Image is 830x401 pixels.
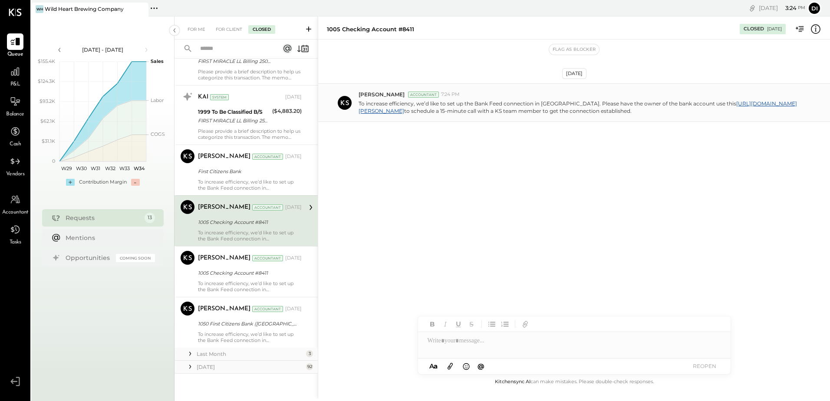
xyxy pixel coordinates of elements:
[408,92,439,98] div: Accountant
[0,221,30,247] a: Tasks
[7,51,23,59] span: Queue
[520,319,531,330] button: Add URL
[145,213,155,223] div: 13
[327,25,414,33] div: 1005 Checking Account #8411
[197,363,304,371] div: [DATE]
[36,5,43,13] div: WH
[66,46,140,53] div: [DATE] - [DATE]
[767,26,782,32] div: [DATE]
[198,128,302,140] div: Please provide a brief description to help us categorize this transaction. The memo might be help...
[61,165,72,171] text: W29
[687,360,722,372] button: REOPEN
[133,165,145,171] text: W34
[198,116,270,125] div: FIRST MIRACLE LL Billing 250228 CCD
[76,165,86,171] text: W30
[66,233,151,242] div: Mentions
[0,93,30,118] a: Balance
[91,165,100,171] text: W31
[198,331,302,343] div: To increase efficiency, we’d like to set up the Bank Feed connection in [GEOGRAPHIC_DATA]. Please...
[198,152,250,161] div: [PERSON_NAME]
[45,5,124,13] div: Wild Heart Brewing Company
[40,98,55,104] text: $93.2K
[131,179,140,186] div: -
[0,33,30,59] a: Queue
[10,81,20,89] span: P&L
[2,209,29,217] span: Accountant
[198,254,250,263] div: [PERSON_NAME]
[42,138,55,144] text: $31.1K
[0,63,30,89] a: P&L
[453,319,464,330] button: Underline
[427,362,441,371] button: Aa
[198,230,302,242] div: To increase efficiency, we’d like to set up the Bank Feed connection in [GEOGRAPHIC_DATA]. Please...
[151,97,164,103] text: Labor
[744,26,764,33] div: Closed
[40,118,55,124] text: $62.1K
[197,350,304,358] div: Last Month
[306,363,313,370] div: 92
[252,255,283,261] div: Accountant
[285,306,302,312] div: [DATE]
[359,100,800,115] p: To increase efficiency, we’d like to set up the Bank Feed connection in [GEOGRAPHIC_DATA]. Please...
[759,4,805,12] div: [DATE]
[210,94,229,100] div: System
[6,171,25,178] span: Vendors
[10,239,21,247] span: Tasks
[285,153,302,160] div: [DATE]
[807,1,821,15] button: di
[198,319,299,328] div: 1050 First Citizens Bank ([GEOGRAPHIC_DATA])
[66,253,112,262] div: Opportunities
[252,306,283,312] div: Accountant
[151,58,164,64] text: Sales
[0,153,30,178] a: Vendors
[478,362,484,370] span: @
[285,204,302,211] div: [DATE]
[359,91,405,98] span: [PERSON_NAME]
[198,280,302,293] div: To increase efficiency, we’d like to set up the Bank Feed connection in [GEOGRAPHIC_DATA]. Please...
[198,167,299,176] div: First Citizens Bank
[466,319,477,330] button: Strikethrough
[434,362,438,370] span: a
[285,255,302,262] div: [DATE]
[198,69,302,81] div: Please provide a brief description to help us categorize this transaction. The memo might be help...
[151,131,165,137] text: COGS
[6,111,24,118] span: Balance
[272,107,302,115] div: ($4,883.20)
[440,319,451,330] button: Italic
[198,218,299,227] div: 1005 Checking Account #8411
[198,269,299,277] div: 1005 Checking Account #8411
[306,350,313,357] div: 3
[285,94,302,101] div: [DATE]
[252,204,283,210] div: Accountant
[183,25,210,34] div: For Me
[105,165,115,171] text: W32
[248,25,275,34] div: Closed
[252,154,283,160] div: Accountant
[441,91,460,98] span: 7:24 PM
[198,305,250,313] div: [PERSON_NAME]
[119,165,130,171] text: W33
[198,93,208,102] div: KAI
[38,58,55,64] text: $155.4K
[427,319,438,330] button: Bold
[198,179,302,191] div: To increase efficiency, we’d like to set up the Bank Feed connection in [GEOGRAPHIC_DATA]. Please...
[66,179,75,186] div: +
[549,44,599,55] button: Flag as Blocker
[0,191,30,217] a: Accountant
[52,158,55,164] text: 0
[359,100,797,114] a: [URL][DOMAIN_NAME][PERSON_NAME]
[486,319,497,330] button: Unordered List
[198,57,271,66] div: FIRST MIRACLE LL Billing 250106 CCD
[198,108,270,116] div: 1999 To Be Classified B/S
[38,78,55,84] text: $124.3K
[475,361,487,371] button: @
[79,179,127,186] div: Contribution Margin
[10,141,21,148] span: Cash
[499,319,511,330] button: Ordered List
[211,25,247,34] div: For Client
[116,254,155,262] div: Coming Soon
[748,3,757,13] div: copy link
[198,203,250,212] div: [PERSON_NAME]
[66,214,140,222] div: Requests
[562,68,586,79] div: [DATE]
